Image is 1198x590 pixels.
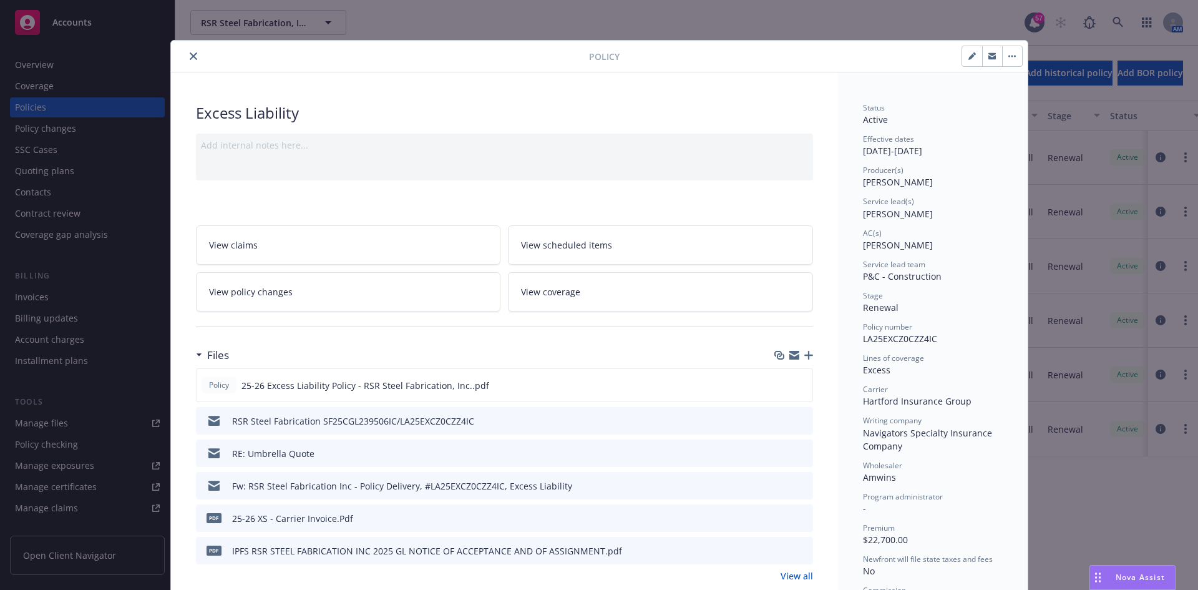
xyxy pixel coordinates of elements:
[521,238,612,252] span: View scheduled items
[241,379,489,392] span: 25-26 Excess Liability Policy - RSR Steel Fabrication, Inc..pdf
[863,102,885,113] span: Status
[863,384,888,395] span: Carrier
[797,544,808,558] button: preview file
[863,415,922,426] span: Writing company
[863,322,912,332] span: Policy number
[863,460,902,471] span: Wholesaler
[863,270,942,282] span: P&C - Construction
[863,363,1003,376] div: Excess
[863,302,898,313] span: Renewal
[863,239,933,251] span: [PERSON_NAME]
[863,395,972,407] span: Hartford Insurance Group
[797,479,808,493] button: preview file
[863,333,937,345] span: LA25EXCZ0CZZ4IC
[863,114,888,125] span: Active
[797,512,808,525] button: preview file
[1089,565,1176,590] button: Nova Assist
[863,228,882,238] span: AC(s)
[207,347,229,363] h3: Files
[207,513,222,523] span: Pdf
[863,503,866,514] span: -
[232,415,474,428] div: RSR Steel Fabrication SF25CGL239506IC/LA25EXCZ0CZZ4IC
[232,479,572,493] div: Fw: RSR Steel Fabrication Inc - Policy Delivery, #LA25EXCZ0CZZ4IC, Excess Liability
[201,139,808,152] div: Add internal notes here...
[777,447,787,460] button: download file
[1116,572,1165,583] span: Nova Assist
[508,272,813,312] a: View coverage
[863,165,903,175] span: Producer(s)
[863,290,883,301] span: Stage
[863,534,908,546] span: $22,700.00
[777,479,787,493] button: download file
[863,134,914,144] span: Effective dates
[232,544,622,558] div: IPFS RSR STEEL FABRICATION INC 2025 GL NOTICE OF ACCEPTANCE AND OF ASSIGNMENT.pdf
[207,380,231,391] span: Policy
[863,134,1003,157] div: [DATE] - [DATE]
[207,546,222,555] span: pdf
[863,259,925,270] span: Service lead team
[1090,566,1106,589] div: Drag to move
[863,196,914,207] span: Service lead(s)
[781,569,813,583] a: View all
[232,447,314,460] div: RE: Umbrella Quote
[863,353,924,363] span: Lines of coverage
[232,512,353,525] div: 25-26 XS - Carrier Invoice.Pdf
[196,102,813,124] div: Excess Liability
[209,238,258,252] span: View claims
[776,379,786,392] button: download file
[863,565,875,577] span: No
[196,347,229,363] div: Files
[797,447,808,460] button: preview file
[508,225,813,265] a: View scheduled items
[863,176,933,188] span: [PERSON_NAME]
[797,415,808,428] button: preview file
[863,523,895,533] span: Premium
[196,272,501,312] a: View policy changes
[186,49,201,64] button: close
[863,471,896,483] span: Amwins
[777,415,787,428] button: download file
[777,512,787,525] button: download file
[521,285,580,298] span: View coverage
[196,225,501,265] a: View claims
[777,544,787,558] button: download file
[863,208,933,220] span: [PERSON_NAME]
[796,379,807,392] button: preview file
[209,285,293,298] span: View policy changes
[863,491,943,502] span: Program administrator
[589,50,620,63] span: Policy
[863,427,995,452] span: Navigators Specialty Insurance Company
[863,554,993,564] span: Newfront will file state taxes and fees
